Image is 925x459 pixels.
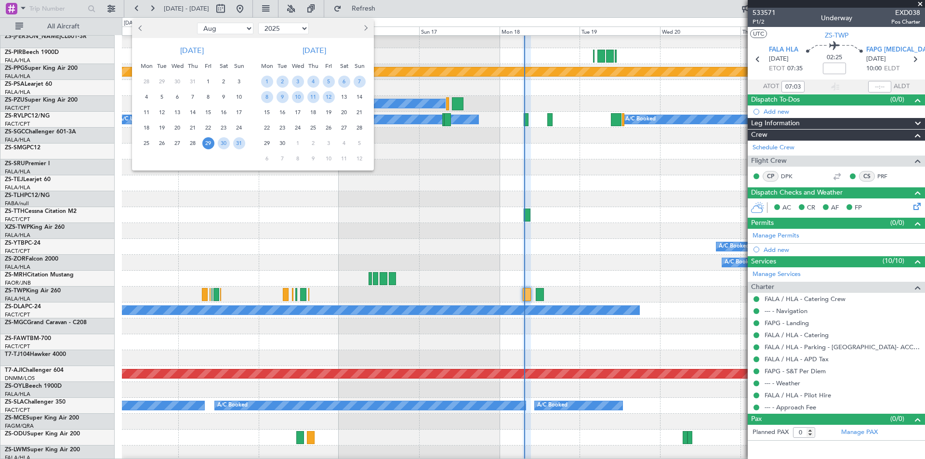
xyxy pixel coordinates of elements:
[231,135,247,151] div: 31-8-2025
[141,106,153,118] span: 11
[292,91,304,103] span: 10
[218,137,230,149] span: 30
[307,137,319,149] span: 2
[290,151,305,166] div: 8-10-2025
[277,106,289,118] span: 16
[336,58,352,74] div: Sat
[321,135,336,151] div: 3-10-2025
[277,153,289,165] span: 7
[170,120,185,135] div: 20-8-2025
[200,105,216,120] div: 15-8-2025
[139,105,154,120] div: 11-8-2025
[202,76,214,88] span: 1
[185,58,200,74] div: Thu
[305,120,321,135] div: 25-9-2025
[352,89,367,105] div: 14-9-2025
[202,122,214,134] span: 22
[323,91,335,103] span: 12
[261,122,273,134] span: 22
[352,74,367,89] div: 7-9-2025
[321,151,336,166] div: 10-10-2025
[277,122,289,134] span: 23
[154,58,170,74] div: Tue
[290,74,305,89] div: 3-9-2025
[307,106,319,118] span: 18
[172,76,184,88] span: 30
[352,58,367,74] div: Sun
[292,76,304,88] span: 3
[200,135,216,151] div: 29-8-2025
[307,153,319,165] span: 9
[233,137,245,149] span: 31
[185,74,200,89] div: 31-7-2025
[336,74,352,89] div: 6-9-2025
[354,106,366,118] span: 21
[354,153,366,165] span: 12
[231,105,247,120] div: 17-8-2025
[307,76,319,88] span: 4
[154,120,170,135] div: 19-8-2025
[202,91,214,103] span: 8
[336,89,352,105] div: 13-9-2025
[172,137,184,149] span: 27
[218,91,230,103] span: 9
[290,105,305,120] div: 17-9-2025
[216,74,231,89] div: 2-8-2025
[290,89,305,105] div: 10-9-2025
[172,91,184,103] span: 6
[259,89,275,105] div: 8-9-2025
[352,105,367,120] div: 21-9-2025
[172,122,184,134] span: 20
[321,105,336,120] div: 19-9-2025
[154,135,170,151] div: 26-8-2025
[290,135,305,151] div: 1-10-2025
[305,89,321,105] div: 11-9-2025
[216,135,231,151] div: 30-8-2025
[141,122,153,134] span: 18
[323,76,335,88] span: 5
[139,58,154,74] div: Mon
[200,58,216,74] div: Fri
[352,135,367,151] div: 5-10-2025
[218,106,230,118] span: 16
[136,21,146,36] button: Previous month
[354,122,366,134] span: 28
[216,105,231,120] div: 16-8-2025
[338,153,350,165] span: 11
[156,122,168,134] span: 19
[139,89,154,105] div: 4-8-2025
[305,58,321,74] div: Thu
[259,105,275,120] div: 15-9-2025
[154,105,170,120] div: 12-8-2025
[292,153,304,165] span: 8
[231,120,247,135] div: 24-8-2025
[170,74,185,89] div: 30-7-2025
[154,89,170,105] div: 5-8-2025
[187,106,199,118] span: 14
[200,120,216,135] div: 22-8-2025
[187,137,199,149] span: 28
[336,151,352,166] div: 11-10-2025
[170,135,185,151] div: 27-8-2025
[336,120,352,135] div: 27-9-2025
[321,58,336,74] div: Fri
[354,137,366,149] span: 5
[156,106,168,118] span: 12
[307,91,319,103] span: 11
[360,21,370,36] button: Next month
[290,58,305,74] div: Wed
[277,91,289,103] span: 9
[321,120,336,135] div: 26-9-2025
[305,74,321,89] div: 4-9-2025
[200,74,216,89] div: 1-8-2025
[139,74,154,89] div: 28-7-2025
[216,58,231,74] div: Sat
[197,23,253,34] select: Select month
[261,137,273,149] span: 29
[336,105,352,120] div: 20-9-2025
[141,76,153,88] span: 28
[354,91,366,103] span: 14
[305,105,321,120] div: 18-9-2025
[141,137,153,149] span: 25
[336,135,352,151] div: 4-10-2025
